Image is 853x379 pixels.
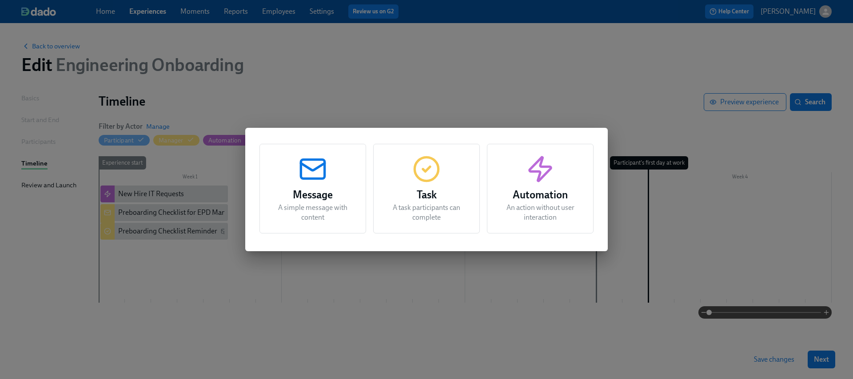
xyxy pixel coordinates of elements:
[498,203,582,222] p: An action without user interaction
[498,187,582,203] h3: Automation
[384,203,469,222] p: A task participants can complete
[271,203,355,222] p: A simple message with content
[271,187,355,203] h3: Message
[259,144,366,233] button: MessageA simple message with content
[384,187,469,203] h3: Task
[487,144,594,233] button: AutomationAn action without user interaction
[373,144,480,233] button: TaskA task participants can complete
